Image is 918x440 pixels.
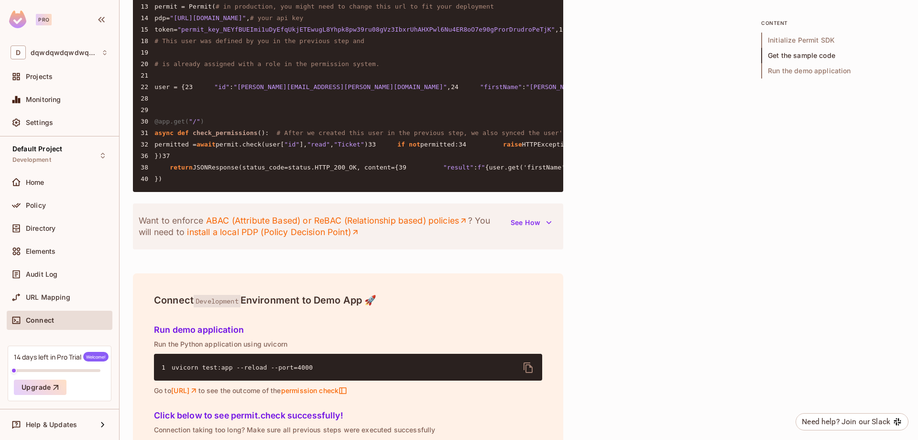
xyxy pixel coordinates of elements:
span: 14 [141,13,154,23]
span: permitted: [420,141,459,148]
h5: Click below to see permit.check successfully! [154,411,542,420]
span: ], [299,141,307,148]
span: Initialize Permit SDK [761,33,905,48]
span: "read" [307,141,330,148]
span: {user.get( [485,164,524,171]
span: URL Mapping [26,293,70,301]
span: Help & Updates [26,421,77,429]
span: uvicorn test:app --reload --port= [172,364,297,371]
span: "[URL][DOMAIN_NAME]" [170,14,246,22]
span: , [246,14,250,22]
span: "/" [189,118,200,125]
img: SReyMgAAAABJRU5ErkJggg== [9,11,26,28]
span: "[PERSON_NAME][EMAIL_ADDRESS][PERSON_NAME][DOMAIN_NAME]" [233,83,447,90]
span: def [177,129,189,136]
span: , [447,83,451,90]
p: Connection taking too long? Make sure all previous steps were executed successfully [154,426,542,434]
span: Settings [26,119,53,126]
span: 30 [141,117,154,126]
span: 40 [141,174,154,184]
span: Development [194,295,240,307]
span: Monitoring [26,96,61,103]
span: 'firstName' [523,164,565,171]
span: Elements [26,248,55,255]
span: Projects [26,73,53,80]
span: 4000 [297,364,313,371]
span: Run the demo application [761,63,905,79]
span: 1 [162,363,172,372]
p: Run the Python application using uvicorn [154,340,542,348]
span: token= [154,26,177,33]
span: 15 [141,25,154,34]
span: : [522,83,526,90]
span: Policy [26,202,46,209]
span: 31 [141,128,154,138]
span: 39 [399,163,413,172]
span: 33 [368,140,382,149]
span: Workspace: dqwdqwdqwdwqdwq [31,49,97,56]
span: "firstName" [480,83,522,90]
span: Get the sample code [761,48,905,63]
span: Default Project [12,145,62,153]
span: 34 [459,140,472,149]
span: : [474,164,478,171]
span: , [555,26,559,33]
span: 21 [141,71,154,80]
span: 22 [141,82,154,92]
span: 28 [141,94,154,103]
span: HTTPException(status_code=status.HTTP_403_FORBIDDEN, detail={ [522,141,755,148]
span: 13 [141,2,154,11]
span: permit = Permit( [154,3,216,10]
span: not [409,141,420,148]
button: delete [517,356,540,379]
span: # This user was defined by you in the previous step and [154,37,364,45]
span: 16 [559,25,573,34]
span: "id" [284,141,299,148]
span: 36 [141,151,154,161]
span: permit.check(user[ [216,141,284,148]
span: # your api key [250,14,304,22]
span: 38 [141,163,154,172]
span: if [397,141,405,148]
span: 20 [141,59,154,69]
a: install a local PDP (Policy Decision Point) [187,226,360,238]
span: 29 [141,105,154,115]
span: Directory [26,225,55,232]
span: 19 [141,48,154,57]
span: Home [26,179,44,186]
span: "result" [443,164,474,171]
span: Development [12,156,51,164]
span: Connect [26,316,54,324]
span: ) [200,118,204,125]
span: : [229,83,233,90]
span: f" [478,164,485,171]
span: async [154,129,174,136]
span: 32 [141,140,154,149]
span: D [11,45,26,59]
p: content [761,19,905,27]
div: 14 days left in Pro Trial [14,352,109,361]
span: , [330,141,334,148]
button: See How [505,215,557,230]
div: Pro [36,14,52,25]
span: "Ticket" [334,141,364,148]
a: [URL] [171,386,198,395]
span: 24 [451,82,465,92]
span: "permit_key_NEYfBUEImi1uDyEfqUkjETEwugL8Yhpk8pw39ru08gVz3IbxrUhAHXPwl6Nu4ER8oO7e90gProrDrudroPeTjK" [177,26,555,33]
span: await [197,141,216,148]
p: Go to to see the outcome of the [154,386,542,395]
div: Need help? Join our Slack [802,416,890,428]
span: Welcome! [83,352,109,361]
span: @app.get( [154,118,189,125]
a: ABAC (Attribute Based) or ReBAC (Relationship based) policies [206,215,468,226]
span: JSONResponse(status_code=status.HTTP_200_OK, content={ [193,164,399,171]
span: # is already assigned with a role in the permission system. [154,60,380,68]
span: "[PERSON_NAME]" [526,83,583,90]
span: pdp= [154,14,170,22]
button: Upgrade [14,380,66,395]
h4: Connect Environment to Demo App 🚀 [154,294,542,306]
span: return [170,164,193,171]
span: permission check [281,386,347,395]
span: permitted = [154,141,197,148]
span: (): [258,129,269,136]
